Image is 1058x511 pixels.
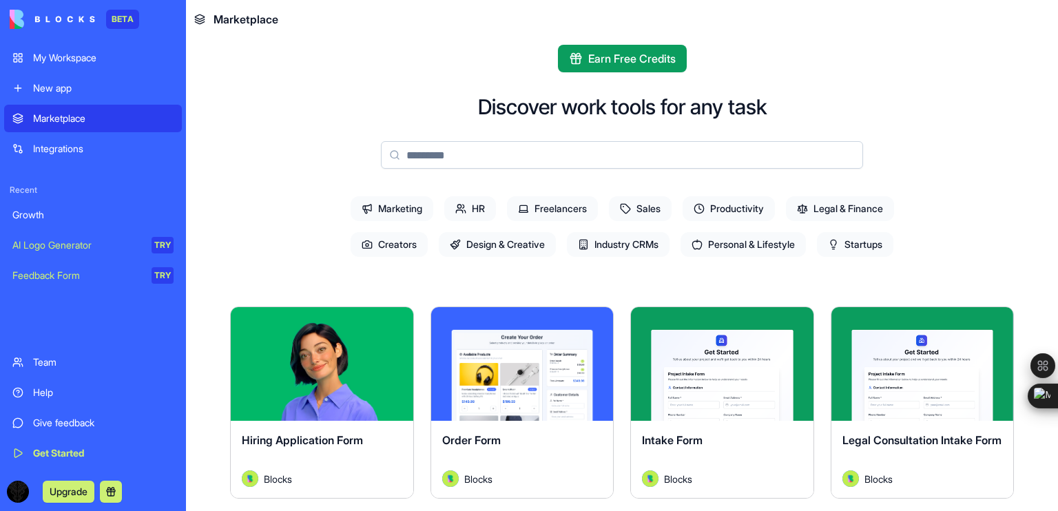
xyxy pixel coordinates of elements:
[4,231,182,259] a: AI Logo GeneratorTRY
[242,433,363,447] span: Hiring Application Form
[642,470,658,487] img: Avatar
[12,208,174,222] div: Growth
[10,10,95,29] img: logo
[567,232,670,257] span: Industry CRMs
[33,112,174,125] div: Marketplace
[10,10,139,29] a: BETA
[609,196,672,221] span: Sales
[664,472,692,486] span: Blocks
[152,237,174,253] div: TRY
[230,306,414,499] a: Hiring Application FormAvatarBlocks
[33,51,174,65] div: My Workspace
[4,348,182,376] a: Team
[43,484,94,498] a: Upgrade
[33,416,174,430] div: Give feedback
[642,433,703,447] span: Intake Form
[431,306,614,499] a: Order FormAvatarBlocks
[33,446,174,460] div: Get Started
[106,10,139,29] div: BETA
[558,45,687,72] button: Earn Free Credits
[507,196,598,221] span: Freelancers
[33,355,174,369] div: Team
[4,262,182,289] a: Feedback FormTRY
[588,50,676,67] span: Earn Free Credits
[4,409,182,437] a: Give feedback
[33,386,174,399] div: Help
[33,142,174,156] div: Integrations
[4,74,182,102] a: New app
[831,306,1015,499] a: Legal Consultation Intake FormAvatarBlocks
[12,269,142,282] div: Feedback Form
[442,470,459,487] img: Avatar
[786,196,894,221] span: Legal & Finance
[630,306,814,499] a: Intake FormAvatarBlocks
[444,196,496,221] span: HR
[4,44,182,72] a: My Workspace
[4,105,182,132] a: Marketplace
[439,232,556,257] span: Design & Creative
[12,238,142,252] div: AI Logo Generator
[842,470,859,487] img: Avatar
[464,472,492,486] span: Blocks
[681,232,806,257] span: Personal & Lifestyle
[43,481,94,503] button: Upgrade
[33,81,174,95] div: New app
[152,267,174,284] div: TRY
[4,185,182,196] span: Recent
[214,11,278,28] span: Marketplace
[242,470,258,487] img: Avatar
[478,94,767,119] h2: Discover work tools for any task
[817,232,893,257] span: Startups
[351,196,433,221] span: Marketing
[683,196,775,221] span: Productivity
[264,472,292,486] span: Blocks
[4,439,182,467] a: Get Started
[351,232,428,257] span: Creators
[842,433,1002,447] span: Legal Consultation Intake Form
[4,135,182,163] a: Integrations
[7,481,29,503] img: ACg8ocJetzQJJ8PQ65MPjfANBuykhHazs_4VuDgQ95jgNxn1HfdF6o3L=s96-c
[4,379,182,406] a: Help
[4,201,182,229] a: Growth
[442,433,501,447] span: Order Form
[864,472,893,486] span: Blocks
